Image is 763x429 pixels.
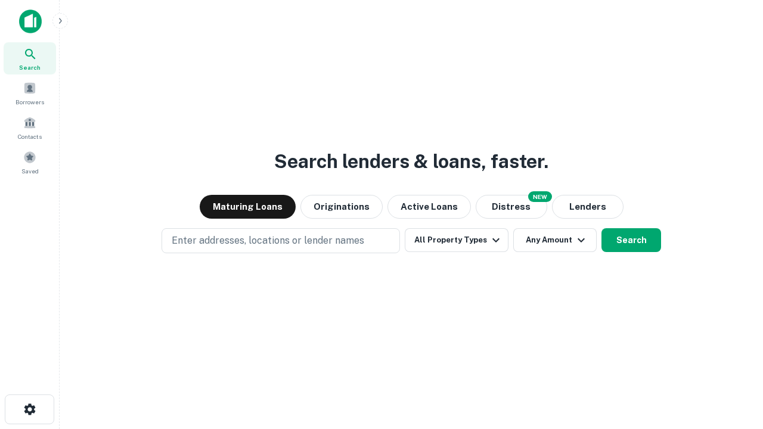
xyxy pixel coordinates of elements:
[703,334,763,391] iframe: Chat Widget
[552,195,624,219] button: Lenders
[19,63,41,72] span: Search
[172,234,364,248] p: Enter addresses, locations or lender names
[4,146,56,178] a: Saved
[387,195,471,219] button: Active Loans
[476,195,547,219] button: Search distressed loans with lien and other non-mortgage details.
[601,228,661,252] button: Search
[4,42,56,74] a: Search
[21,166,39,176] span: Saved
[300,195,383,219] button: Originations
[274,147,548,176] h3: Search lenders & loans, faster.
[19,10,42,33] img: capitalize-icon.png
[18,132,42,141] span: Contacts
[513,228,597,252] button: Any Amount
[4,111,56,144] a: Contacts
[15,97,44,107] span: Borrowers
[200,195,296,219] button: Maturing Loans
[162,228,400,253] button: Enter addresses, locations or lender names
[405,228,508,252] button: All Property Types
[4,77,56,109] a: Borrowers
[528,191,552,202] div: NEW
